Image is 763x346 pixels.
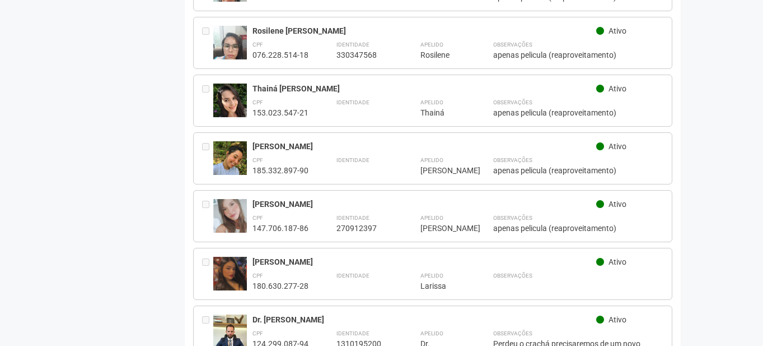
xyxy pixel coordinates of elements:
strong: Apelido [420,330,443,336]
strong: Identidade [336,157,369,163]
div: Larissa [420,281,465,291]
span: Ativo [608,257,626,266]
strong: CPF [252,273,263,279]
span: Ativo [608,26,626,35]
div: 330347568 [336,50,392,60]
strong: Observações [493,157,532,163]
strong: Apelido [420,215,443,221]
img: user.jpg [213,257,247,290]
strong: CPF [252,41,263,48]
img: user.jpg [213,26,247,71]
span: Ativo [608,200,626,209]
div: 076.228.514-18 [252,50,308,60]
strong: Identidade [336,330,369,336]
strong: Observações [493,273,532,279]
div: Dr. [PERSON_NAME] [252,315,597,325]
strong: Observações [493,99,532,105]
strong: Identidade [336,99,369,105]
strong: Identidade [336,215,369,221]
div: 270912397 [336,223,392,233]
strong: Observações [493,41,532,48]
div: [PERSON_NAME] [252,199,597,209]
strong: Apelido [420,41,443,48]
span: Ativo [608,142,626,151]
strong: Apelido [420,99,443,105]
div: [PERSON_NAME] [420,165,465,176]
strong: Identidade [336,273,369,279]
strong: Apelido [420,157,443,163]
strong: Observações [493,215,532,221]
div: [PERSON_NAME] [252,141,597,151]
div: Entre em contato com a Aministração para solicitar o cancelamento ou 2a via [202,26,213,60]
div: Thainá [PERSON_NAME] [252,84,597,94]
strong: CPF [252,157,263,163]
div: apenas pelicula (reaproveitamento) [493,223,664,233]
img: user.jpg [213,141,247,182]
strong: Identidade [336,41,369,48]
div: apenas pelicula (reaproveitamento) [493,50,664,60]
strong: Observações [493,330,532,336]
strong: CPF [252,215,263,221]
div: Thainá [420,108,465,118]
div: 180.630.277-28 [252,281,308,291]
div: 153.023.547-21 [252,108,308,118]
img: user.jpg [213,199,247,233]
div: 147.706.187-86 [252,223,308,233]
div: apenas pelicula (reaproveitamento) [493,108,664,118]
div: 185.332.897-90 [252,165,308,176]
div: [PERSON_NAME] [252,257,597,267]
div: Rosilene [PERSON_NAME] [252,26,597,36]
div: Entre em contato com a Aministração para solicitar o cancelamento ou 2a via [202,257,213,291]
div: Entre em contato com a Aministração para solicitar o cancelamento ou 2a via [202,141,213,176]
div: [PERSON_NAME] [420,223,465,233]
strong: Apelido [420,273,443,279]
img: user.jpg [213,84,247,128]
div: apenas pelicula (reaproveitamento) [493,165,664,176]
div: Entre em contato com a Aministração para solicitar o cancelamento ou 2a via [202,84,213,118]
strong: CPF [252,330,263,336]
strong: CPF [252,99,263,105]
span: Ativo [608,315,626,324]
span: Ativo [608,84,626,93]
div: Rosilene [420,50,465,60]
div: Entre em contato com a Aministração para solicitar o cancelamento ou 2a via [202,199,213,233]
